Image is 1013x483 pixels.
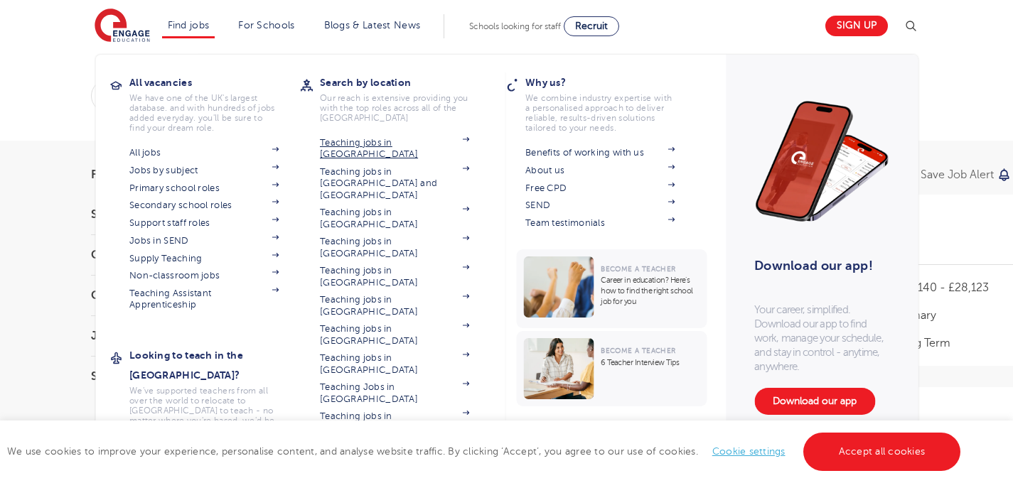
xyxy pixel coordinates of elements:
a: Teaching jobs in [GEOGRAPHIC_DATA] [320,411,469,434]
h3: City [91,290,247,301]
span: Schools looking for staff [469,21,561,31]
h3: All vacancies [129,72,300,92]
a: Benefits of working with us [525,147,675,158]
h3: Sector [91,371,247,382]
span: Recruit [575,21,608,31]
p: We've supported teachers from all over the world to relocate to [GEOGRAPHIC_DATA] to teach - no m... [129,386,279,445]
span: Become a Teacher [601,265,675,273]
div: Submit [91,80,766,112]
span: Become a Teacher [601,347,675,354]
a: Non-classroom jobs [129,270,279,281]
h3: Looking to teach in the [GEOGRAPHIC_DATA]? [129,345,300,385]
a: Support staff roles [129,217,279,229]
a: For Schools [238,20,294,31]
a: Secondary school roles [129,200,279,211]
a: Looking to teach in the [GEOGRAPHIC_DATA]?We've supported teachers from all over the world to rel... [129,345,300,445]
a: Teaching jobs in [GEOGRAPHIC_DATA] and [GEOGRAPHIC_DATA] [320,166,469,201]
a: All vacanciesWe have one of the UK's largest database. and with hundreds of jobs added everyday. ... [129,72,300,133]
a: About us [525,165,675,176]
a: Teaching jobs in [GEOGRAPHIC_DATA] [320,352,469,376]
a: Teaching jobs in [GEOGRAPHIC_DATA] [320,294,469,318]
a: Become a Teacher6 Teacher Interview Tips [516,331,710,406]
h3: Why us? [525,72,696,92]
a: Cookie settings [712,446,786,457]
span: Filters [91,169,134,180]
span: We use cookies to improve your experience, personalise content, and analyse website traffic. By c... [7,446,964,457]
h3: Download our app! [754,250,883,281]
h3: County [91,249,247,261]
a: Download our app [754,388,875,415]
a: Jobs in SEND [129,235,279,246]
a: Teaching Assistant Apprenticeship [129,288,279,311]
p: Our reach is extensive providing you with the top roles across all of the [GEOGRAPHIC_DATA] [320,93,469,123]
p: 6 Teacher Interview Tips [601,357,700,368]
a: SEND [525,200,675,211]
p: We have one of the UK's largest database. and with hundreds of jobs added everyday. you'll be sur... [129,93,279,133]
a: Team testimonials [525,217,675,229]
a: Accept all cookies [803,433,961,471]
a: Free CPD [525,183,675,194]
h3: Job Type [91,330,247,342]
p: Your career, simplified. Download our app to find work, manage your schedule, and stay in control... [754,303,889,374]
h3: Search by location [320,72,491,92]
a: Teaching jobs in [GEOGRAPHIC_DATA] [320,323,469,347]
a: Primary school roles [129,183,279,194]
p: We combine industry expertise with a personalised approach to deliver reliable, results-driven so... [525,93,675,133]
a: Teaching Jobs in [GEOGRAPHIC_DATA] [320,381,469,405]
p: Career in education? Here’s how to find the right school job for you [601,275,700,307]
a: Teaching jobs in [GEOGRAPHIC_DATA] [320,236,469,259]
a: Sign up [825,16,888,36]
a: Recruit [564,16,619,36]
a: Supply Teaching [129,253,279,264]
a: Why us?We combine industry expertise with a personalised approach to deliver reliable, results-dr... [525,72,696,133]
button: Save job alert [921,169,1012,180]
a: All jobs [129,147,279,158]
a: Find jobs [168,20,210,31]
a: Teaching jobs in [GEOGRAPHIC_DATA] [320,207,469,230]
a: Become a TeacherCareer in education? Here’s how to find the right school job for you [516,249,710,328]
p: Save job alert [921,169,994,180]
img: Engage Education [95,9,150,44]
h3: Start Date [91,209,247,220]
a: Teaching jobs in [GEOGRAPHIC_DATA] [320,137,469,161]
a: Jobs by subject [129,165,279,176]
a: Teaching jobs in [GEOGRAPHIC_DATA] [320,265,469,288]
a: Search by locationOur reach is extensive providing you with the top roles across all of the [GEOG... [320,72,491,123]
a: Blogs & Latest News [324,20,421,31]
